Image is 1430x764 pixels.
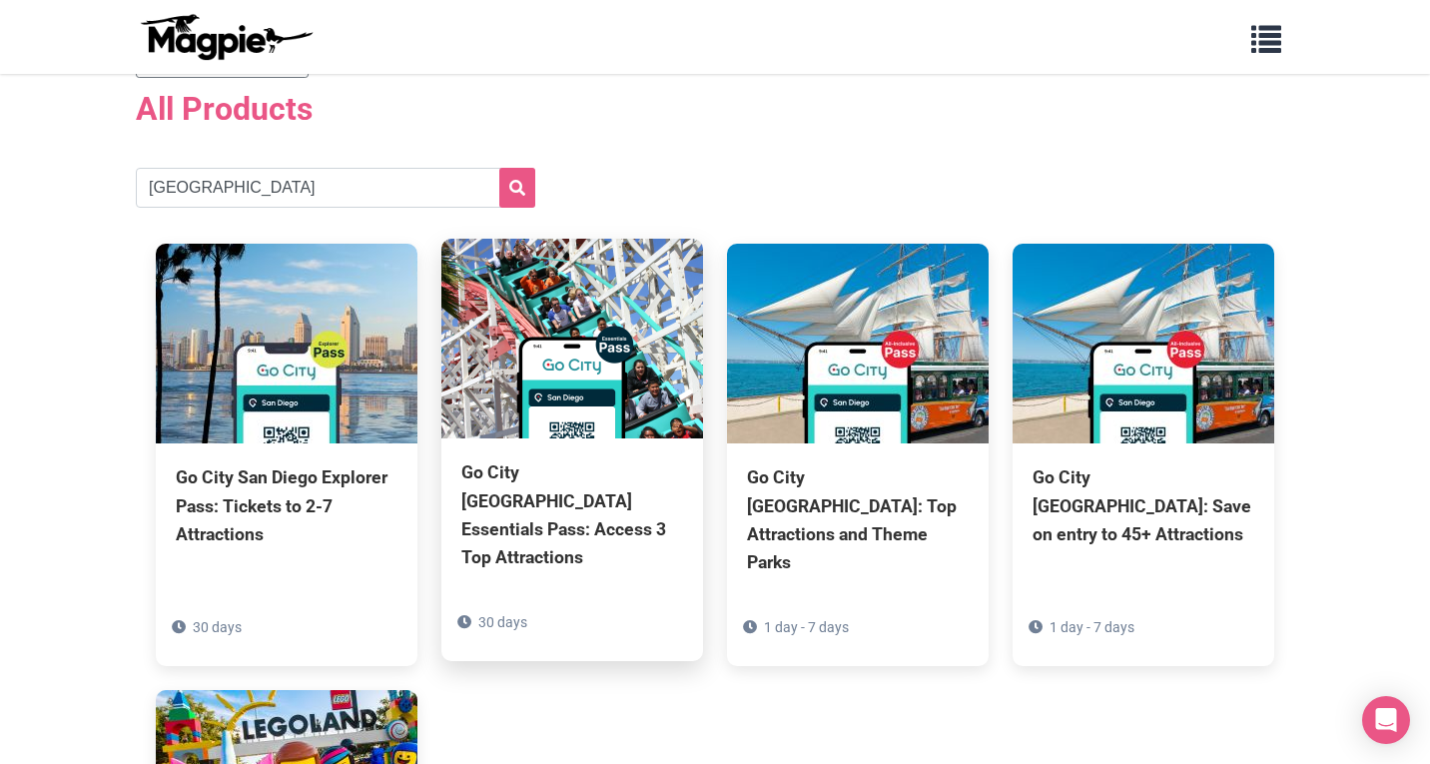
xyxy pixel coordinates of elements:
div: Open Intercom Messenger [1362,696,1410,744]
div: Go City [GEOGRAPHIC_DATA] Essentials Pass: Access 3 Top Attractions [461,458,683,571]
img: Go City San Diego Essentials Pass: Access 3 Top Attractions [441,239,703,438]
img: Go City San Diego Pass: Top Attractions and Theme Parks [727,244,989,443]
input: Search products... [136,168,535,208]
img: Go City San Diego Pass: Save on entry to 45+ Attractions [1013,244,1274,443]
a: Go City [GEOGRAPHIC_DATA]: Top Attractions and Theme Parks 1 day - 7 days [727,244,989,666]
a: Go City San Diego Explorer Pass: Tickets to 2-7 Attractions 30 days [156,244,417,637]
span: 30 days [478,614,527,630]
span: 1 day - 7 days [764,619,849,635]
img: Go City San Diego Explorer Pass: Tickets to 2-7 Attractions [156,244,417,443]
div: Go City San Diego Explorer Pass: Tickets to 2-7 Attractions [176,463,397,547]
a: Go City [GEOGRAPHIC_DATA]: Save on entry to 45+ Attractions 1 day - 7 days [1013,244,1274,637]
span: 30 days [193,619,242,635]
img: logo-ab69f6fb50320c5b225c76a69d11143b.png [136,13,316,61]
div: Go City [GEOGRAPHIC_DATA]: Save on entry to 45+ Attractions [1033,463,1254,547]
h2: All Products [136,90,1294,128]
a: Go City [GEOGRAPHIC_DATA] Essentials Pass: Access 3 Top Attractions 30 days [441,239,703,661]
span: 1 day - 7 days [1050,619,1134,635]
div: Go City [GEOGRAPHIC_DATA]: Top Attractions and Theme Parks [747,463,969,576]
